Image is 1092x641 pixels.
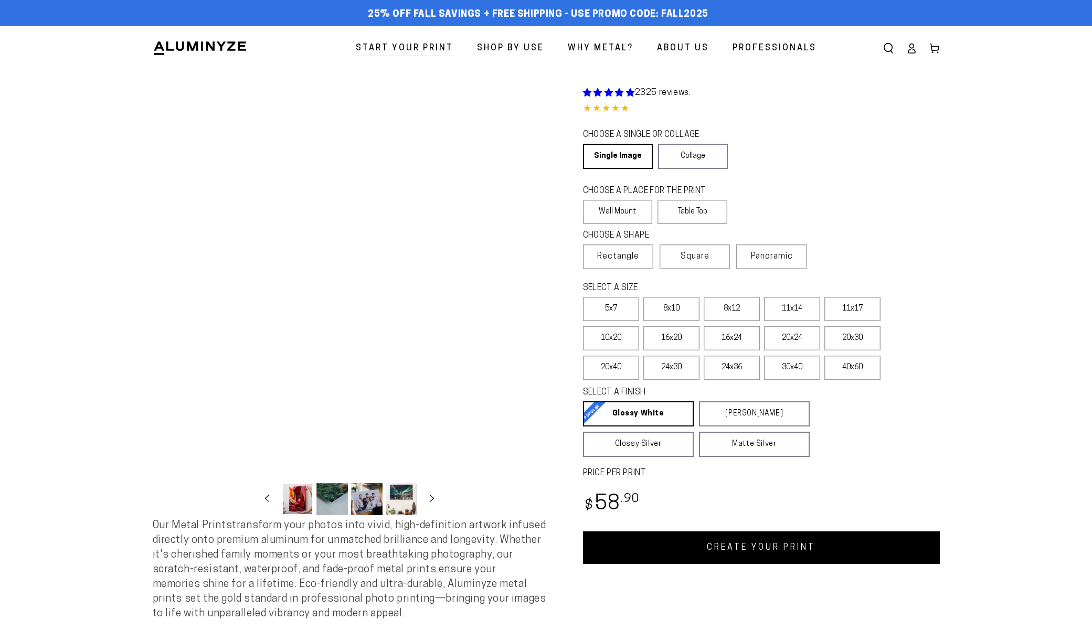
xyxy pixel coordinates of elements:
span: Why Metal? [568,41,633,56]
a: Single Image [583,144,653,169]
label: 20x24 [764,326,820,350]
a: Glossy White [583,401,694,426]
a: About Us [649,35,717,62]
summary: Search our site [877,37,900,60]
a: Collage [658,144,728,169]
a: Matte Silver [699,432,810,457]
span: 25% off FALL Savings + Free Shipping - Use Promo Code: FALL2025 [368,9,708,20]
legend: CHOOSE A PLACE FOR THE PRINT [583,185,718,197]
label: 30x40 [764,356,820,380]
a: [PERSON_NAME] [699,401,810,426]
legend: CHOOSE A SINGLE OR COLLAGE [583,129,718,141]
label: 16x20 [643,326,699,350]
label: 8x10 [643,297,699,321]
label: 11x17 [824,297,881,321]
a: Start Your Print [348,35,461,62]
label: 16x24 [704,326,760,350]
legend: CHOOSE A SHAPE [583,230,719,242]
span: Rectangle [597,250,639,263]
button: Load image 4 in gallery view [386,483,417,515]
label: 8x12 [704,297,760,321]
button: Load image 1 in gallery view [282,483,313,515]
img: Aluminyze [153,40,247,56]
span: Shop By Use [477,41,544,56]
label: 40x60 [824,356,881,380]
label: 11x14 [764,297,820,321]
legend: SELECT A FINISH [583,387,784,399]
label: 5x7 [583,297,639,321]
label: PRICE PER PRINT [583,467,940,479]
a: Why Metal? [560,35,641,62]
label: Table Top [658,200,727,224]
bdi: 58 [583,494,640,515]
span: Start Your Print [356,41,453,56]
span: Professionals [733,41,817,56]
a: Shop By Use [469,35,552,62]
button: Load image 2 in gallery view [316,483,348,515]
a: CREATE YOUR PRINT [583,531,940,564]
span: Panoramic [751,252,793,261]
a: Glossy Silver [583,432,694,457]
button: Slide right [420,487,443,510]
span: Our Metal Prints transform your photos into vivid, high-definition artwork infused directly onto ... [153,520,546,619]
button: Load image 3 in gallery view [351,483,383,515]
div: 4.85 out of 5.0 stars [583,102,940,117]
a: Professionals [725,35,824,62]
label: 24x36 [704,356,760,380]
label: 24x30 [643,356,699,380]
span: About Us [657,41,709,56]
label: 20x40 [583,356,639,380]
label: Wall Mount [583,200,653,224]
legend: SELECT A SIZE [583,282,793,294]
button: Slide left [256,487,279,510]
media-gallery: Gallery Viewer [153,71,546,518]
span: $ [585,499,593,513]
span: Square [681,250,709,263]
label: 10x20 [583,326,639,350]
sup: .90 [621,493,640,505]
label: 20x30 [824,326,881,350]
